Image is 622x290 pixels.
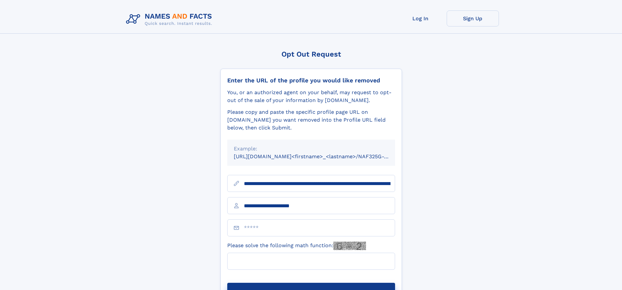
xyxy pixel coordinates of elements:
[227,242,366,250] label: Please solve the following math function:
[234,145,389,153] div: Example:
[227,89,395,104] div: You, or an authorized agent on your behalf, may request to opt-out of the sale of your informatio...
[234,153,407,160] small: [URL][DOMAIN_NAME]<firstname>_<lastname>/NAF325G-xxxxxxxx
[220,50,402,58] div: Opt Out Request
[227,77,395,84] div: Enter the URL of the profile you would like removed
[394,10,447,26] a: Log In
[447,10,499,26] a: Sign Up
[227,108,395,132] div: Please copy and paste the specific profile page URL on [DOMAIN_NAME] you want removed into the Pr...
[123,10,217,28] img: Logo Names and Facts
